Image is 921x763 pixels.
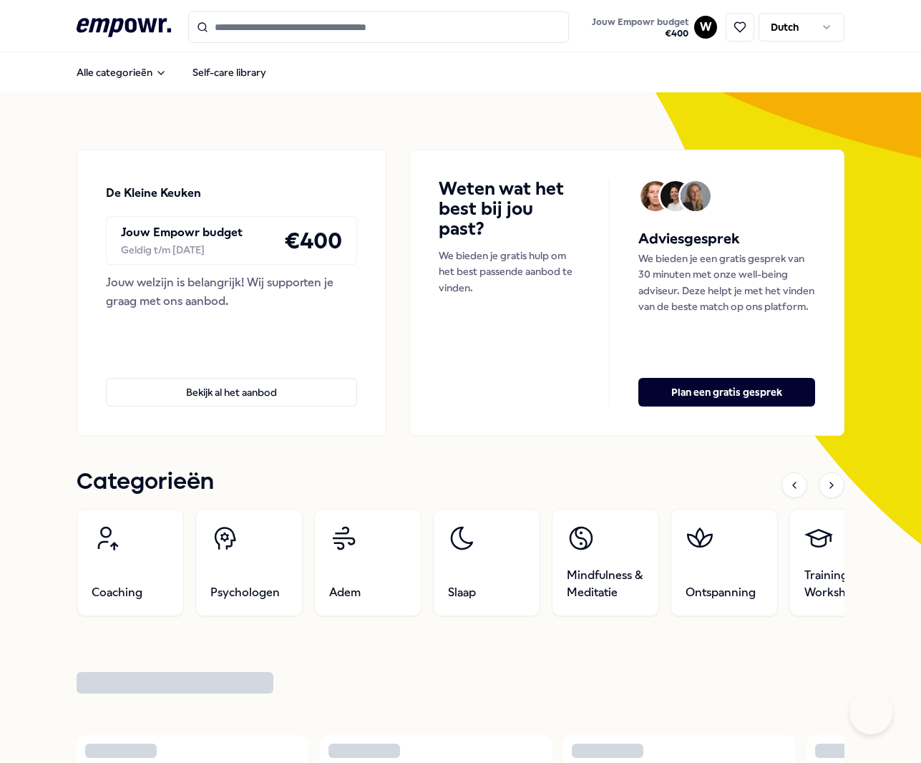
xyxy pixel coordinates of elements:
[638,251,815,315] p: We bieden je een gratis gesprek van 30 minuten met onze well-being adviseur. Deze helpt je met he...
[694,16,717,39] button: W
[77,465,214,500] h1: Categorieën
[661,181,691,211] img: Avatar
[567,567,644,601] span: Mindfulness & Meditatie
[640,181,671,211] img: Avatar
[638,378,815,407] button: Plan een gratis gesprek
[789,509,897,616] a: Training & Workshops
[671,509,778,616] a: Ontspanning
[448,584,476,601] span: Slaap
[77,509,184,616] a: Coaching
[284,223,342,258] h4: € 400
[439,179,580,239] h4: Weten wat het best bij jou past?
[188,11,569,43] input: Search for products, categories or subcategories
[552,509,659,616] a: Mindfulness & Meditatie
[106,355,357,407] a: Bekijk al het aanbod
[181,58,278,87] a: Self-care library
[686,584,756,601] span: Ontspanning
[121,223,243,242] p: Jouw Empowr budget
[586,12,694,42] a: Jouw Empowr budget€400
[849,691,892,734] iframe: Help Scout Beacon - Open
[314,509,421,616] a: Adem
[592,16,688,28] span: Jouw Empowr budget
[195,509,303,616] a: Psychologen
[329,584,361,601] span: Adem
[106,378,357,407] button: Bekijk al het aanbod
[589,14,691,42] button: Jouw Empowr budget€400
[106,184,201,203] p: De Kleine Keuken
[592,28,688,39] span: € 400
[92,584,142,601] span: Coaching
[433,509,540,616] a: Slaap
[65,58,178,87] button: Alle categorieën
[804,567,882,601] span: Training & Workshops
[638,228,815,251] h5: Adviesgesprek
[681,181,711,211] img: Avatar
[106,273,357,310] div: Jouw welzijn is belangrijk! Wij supporten je graag met ons aanbod.
[121,242,243,258] div: Geldig t/m [DATE]
[210,584,280,601] span: Psychologen
[439,248,580,296] p: We bieden je gratis hulp om het best passende aanbod te vinden.
[65,58,278,87] nav: Main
